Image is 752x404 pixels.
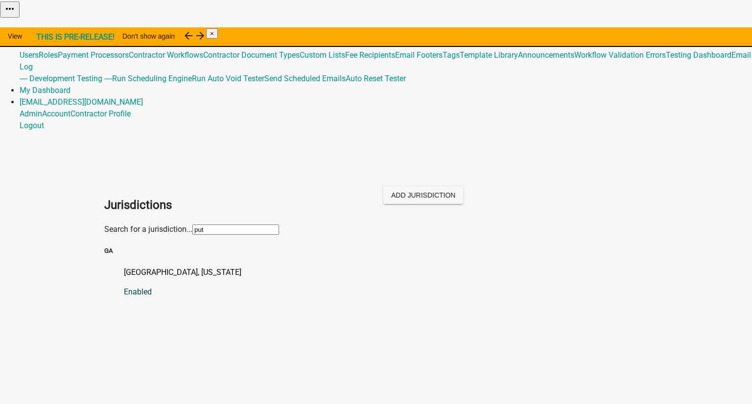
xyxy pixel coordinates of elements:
[39,50,58,60] a: Roles
[20,109,42,118] a: Admin
[112,74,192,83] a: Run Scheduling Engine
[115,27,183,45] button: Don't show again
[129,50,203,60] a: Contractor Workflows
[20,97,143,107] a: [EMAIL_ADDRESS][DOMAIN_NAME]
[124,267,648,278] p: [GEOGRAPHIC_DATA], [US_STATE]
[383,186,463,204] button: Add Jurisdiction
[42,109,70,118] a: Account
[104,196,369,214] h2: Jurisdictions
[4,3,16,15] i: more_horiz
[518,50,574,60] a: Announcements
[20,27,42,36] a: Admin
[58,50,129,60] a: Payment Processors
[346,74,406,83] a: Auto Reset Tester
[20,108,752,132] div: [EMAIL_ADDRESS][DOMAIN_NAME]
[206,28,218,39] button: Close
[20,74,112,83] a: ---- Development Testing ----
[20,86,70,95] a: My Dashboard
[20,121,44,130] a: Logout
[264,74,346,83] a: Send Scheduled Emails
[210,30,214,37] span: ×
[124,286,648,298] p: Enabled
[192,74,264,83] a: Run Auto Void Tester
[104,246,648,256] h5: GA
[104,224,192,234] label: Search for a jurisdiction...
[20,49,752,85] div: Global202
[124,267,648,298] a: [GEOGRAPHIC_DATA], [US_STATE]Enabled
[666,50,731,60] a: Testing Dashboard
[70,109,131,118] a: Contractor Profile
[300,50,345,60] a: Custom Lists
[574,50,666,60] a: Workflow Validation Errors
[395,50,443,60] a: Email Footers
[36,32,115,42] strong: THIS IS PRE-RELEASE!
[20,50,39,60] a: Users
[183,30,194,42] i: arrow_back
[194,30,206,42] i: arrow_forward
[345,50,395,60] a: Fee Recipients
[443,50,460,60] a: Tags
[203,50,300,60] a: Contractor Document Types
[460,50,518,60] a: Template Library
